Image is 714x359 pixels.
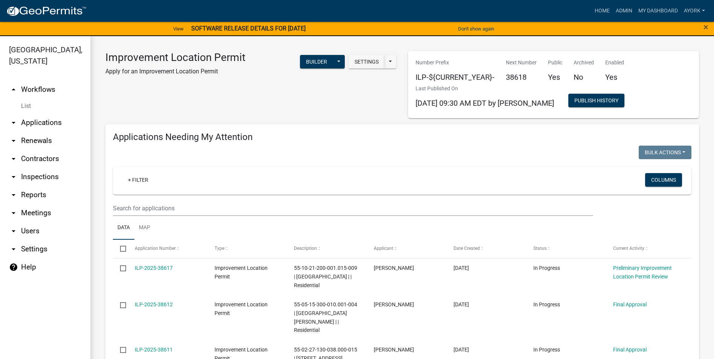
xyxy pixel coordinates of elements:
[9,172,18,181] i: arrow_drop_down
[568,98,624,104] wm-modal-confirm: Workflow Publish History
[287,240,367,258] datatable-header-cell: Description
[135,347,173,353] a: ILP-2025-38611
[613,301,647,307] a: Final Approval
[215,246,224,251] span: Type
[639,146,691,159] button: Bulk Actions
[592,4,613,18] a: Home
[533,265,560,271] span: In Progress
[294,301,357,333] span: 55-05-15-300-010.001-004 | N ROMINE RD | | Residential
[374,246,393,251] span: Applicant
[135,301,173,307] a: ILP-2025-38612
[455,23,497,35] button: Don't show again
[526,240,606,258] datatable-header-cell: Status
[416,59,495,67] p: Number Prefix
[105,51,245,64] h3: Improvement Location Permit
[207,240,287,258] datatable-header-cell: Type
[300,55,333,68] button: Builder
[9,245,18,254] i: arrow_drop_down
[113,216,134,240] a: Data
[9,118,18,127] i: arrow_drop_down
[367,240,446,258] datatable-header-cell: Applicant
[506,73,537,82] h5: 38618
[574,73,594,82] h5: No
[703,22,708,32] span: ×
[374,265,414,271] span: John Hutslar
[416,99,554,108] span: [DATE] 09:30 AM EDT by [PERSON_NAME]
[605,73,624,82] h5: Yes
[9,85,18,94] i: arrow_drop_up
[568,94,624,107] button: Publish History
[113,132,691,143] h4: Applications Needing My Attention
[9,208,18,218] i: arrow_drop_down
[215,301,268,316] span: Improvement Location Permit
[9,154,18,163] i: arrow_drop_down
[113,240,127,258] datatable-header-cell: Select
[122,173,154,187] a: + Filter
[105,67,245,76] p: Apply for an Improvement Location Permit
[506,59,537,67] p: Next Number
[533,347,560,353] span: In Progress
[416,85,554,93] p: Last Published On
[613,4,635,18] a: Admin
[681,4,708,18] a: ayork
[454,347,469,353] span: 09/10/2025
[191,25,306,32] strong: SOFTWARE RELEASE DETAILS FOR [DATE]
[9,227,18,236] i: arrow_drop_down
[135,246,176,251] span: Application Number
[113,201,593,216] input: Search for applications
[349,55,385,68] button: Settings
[294,246,317,251] span: Description
[635,4,681,18] a: My Dashboard
[9,263,18,272] i: help
[703,23,708,32] button: Close
[374,301,414,307] span: Tiffany Inglert
[533,301,560,307] span: In Progress
[606,240,686,258] datatable-header-cell: Current Activity
[548,73,562,82] h5: Yes
[215,265,268,280] span: Improvement Location Permit
[9,190,18,199] i: arrow_drop_down
[605,59,624,67] p: Enabled
[127,240,207,258] datatable-header-cell: Application Number
[170,23,187,35] a: View
[454,246,480,251] span: Date Created
[613,347,647,353] a: Final Approval
[574,59,594,67] p: Archived
[613,265,672,280] a: Preliminary Improvement Location Permit Review
[454,301,469,307] span: 09/11/2025
[548,59,562,67] p: Public
[135,265,173,271] a: ILP-2025-38617
[134,216,155,240] a: Map
[294,265,357,288] span: 55-10-21-200-001.015-009 | 2534 FIRE STATION RD | | Residential
[416,73,495,82] h5: ILP-${CURRENT_YEAR}-
[446,240,526,258] datatable-header-cell: Date Created
[454,265,469,271] span: 09/15/2025
[9,136,18,145] i: arrow_drop_down
[645,173,682,187] button: Columns
[613,246,644,251] span: Current Activity
[374,347,414,353] span: Cindy Thrasher
[533,246,547,251] span: Status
